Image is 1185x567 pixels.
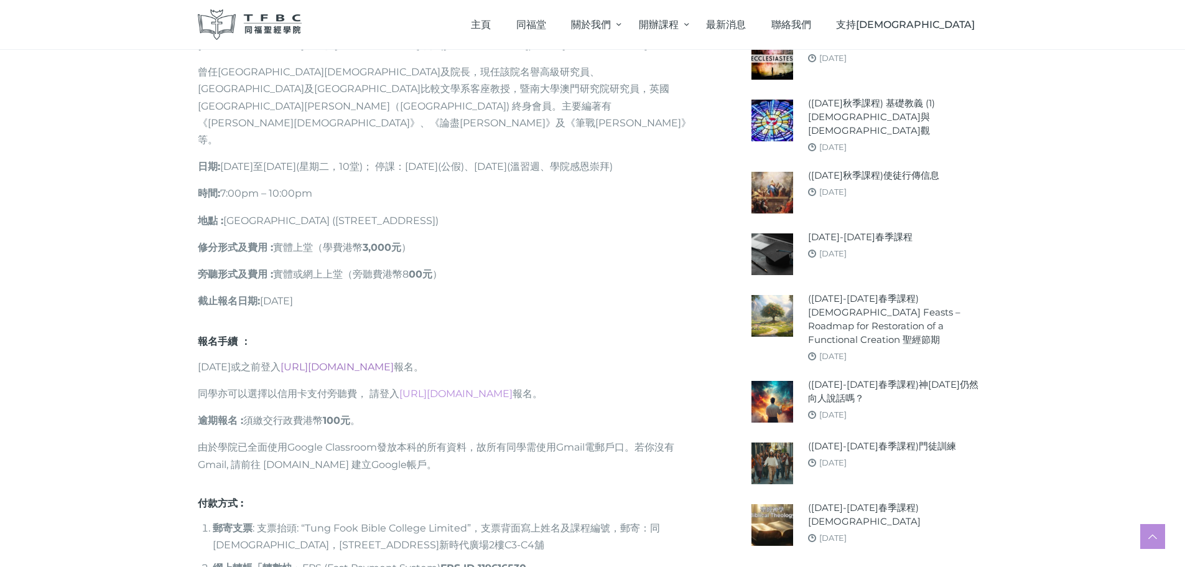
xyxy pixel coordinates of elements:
[198,239,702,256] p: 實體上堂（學費港幣 ）
[559,6,626,43] a: 關於我們
[198,158,702,175] p: [DATE]至[DATE](星期二，10堂)； 停課：[DATE](公假)、[DATE](溫習週、學院感恩崇拜)
[516,19,546,30] span: 同福堂
[751,295,793,337] img: (2024-25年春季課程) Biblical Feasts – Roadmap for Restoration of a Functional Creation 聖經節期
[824,6,988,43] a: 支持[DEMOGRAPHIC_DATA]
[198,293,702,309] p: [DATE]
[694,6,759,43] a: 最新消息
[281,361,394,373] a: [URL][DOMAIN_NAME]
[819,410,847,419] a: [DATE]
[198,9,302,40] img: 同福聖經學院 TFBC
[198,439,702,472] p: 由於學院已全面使用Google Classroom發放本科的所有資料，故所有同學需使用Gmail電郵戶口。若你沒有Gmail, 請前往 [DOMAIN_NAME] 建立Google帳戶。
[471,19,491,30] span: 主頁
[198,215,223,227] strong: 地點 :
[198,335,251,347] strong: 報名手續 ：
[218,161,220,172] b: :
[819,142,847,152] a: [DATE]
[751,233,793,275] img: 2024-25年春季課程
[808,501,988,528] a: ([DATE]-[DATE]春季課程)[DEMOGRAPHIC_DATA]
[218,187,220,199] b: :
[808,378,988,405] a: ([DATE]-[DATE]春季課程)神[DATE]仍然向人說話嗎？
[771,19,811,30] span: 聯絡我們
[198,295,258,307] strong: 截止報名日期
[819,351,847,361] a: [DATE]
[751,172,793,213] img: (2025年秋季課程)使徒行傳信息
[808,96,988,138] a: ([DATE]秋季課程) 基礎教義 (1) [DEMOGRAPHIC_DATA]與[DEMOGRAPHIC_DATA]觀
[751,443,793,484] img: (2024-25年春季課程)門徒訓練
[503,6,559,43] a: 同福堂
[198,161,218,172] strong: 日期
[758,6,824,43] a: 聯絡我們
[751,100,793,141] img: (2025年秋季課程) 基礎教義 (1) 聖靈觀與教會觀
[198,358,702,375] p: [DATE]或之前登入 報名。
[751,504,793,546] img: (2024-25年春季課程)聖經神學
[399,388,513,400] a: [URL][DOMAIN_NAME]
[819,457,847,467] a: [DATE]
[198,185,702,202] p: 7:00pm – 10:00pm
[409,268,432,280] strong: 00元
[198,241,273,253] strong: 修分形式及費用 :
[819,187,847,197] a: [DATE]
[198,268,273,280] strong: 旁聽形式及費用 :
[198,415,243,426] strong: 逾期報名 :
[198,497,243,509] b: 付款方式 :
[751,381,793,423] img: (2024-25年春季課程)神今天仍然向人說話嗎？
[808,439,956,453] a: ([DATE]-[DATE]春季課程)門徒訓練
[363,241,401,253] strong: 3,000元
[751,38,793,80] img: (2025年秋季課程)傳道書信息
[198,63,702,148] p: 曾任[GEOGRAPHIC_DATA][DEMOGRAPHIC_DATA]及院長，現任該院名譽高級研究員、[GEOGRAPHIC_DATA]及[GEOGRAPHIC_DATA]比較文學系客座教授...
[639,19,679,30] span: 開辦課程
[706,19,746,30] span: 最新消息
[213,522,253,534] strong: 郵寄支票
[198,412,702,429] p: 須繳交行政費港幣 。
[808,169,939,182] a: ([DATE]秋季課程)使徒行傳信息
[213,520,702,553] li: : 支票抬頭: “Tung Fook Bible College Limited”，支票背面寫上姓名及課程編號，郵寄：同[DEMOGRAPHIC_DATA]，[STREET_ADDRESS]新時...
[808,230,913,244] a: [DATE]-[DATE]春季課程
[626,6,693,43] a: 開辦課程
[323,415,350,426] strong: 100元
[198,212,702,229] p: [GEOGRAPHIC_DATA] ([STREET_ADDRESS])
[1140,524,1165,549] a: Scroll to top
[571,19,611,30] span: 關於我們
[198,385,702,402] p: 同學亦可以選擇以信用卡支付旁聽費， 請登入 報名。
[808,292,988,347] a: ([DATE]-[DATE]春季課程) [DEMOGRAPHIC_DATA] Feasts – Roadmap for Restoration of a Functional Creation ...
[819,248,847,258] a: [DATE]
[819,53,847,63] a: [DATE]
[836,19,975,30] span: 支持[DEMOGRAPHIC_DATA]
[198,266,702,283] p: 實體或網上上堂（旁聽費港幣8 ）
[258,295,260,307] b: :
[458,6,504,43] a: 主頁
[198,187,218,199] strong: 時間
[819,533,847,543] a: [DATE]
